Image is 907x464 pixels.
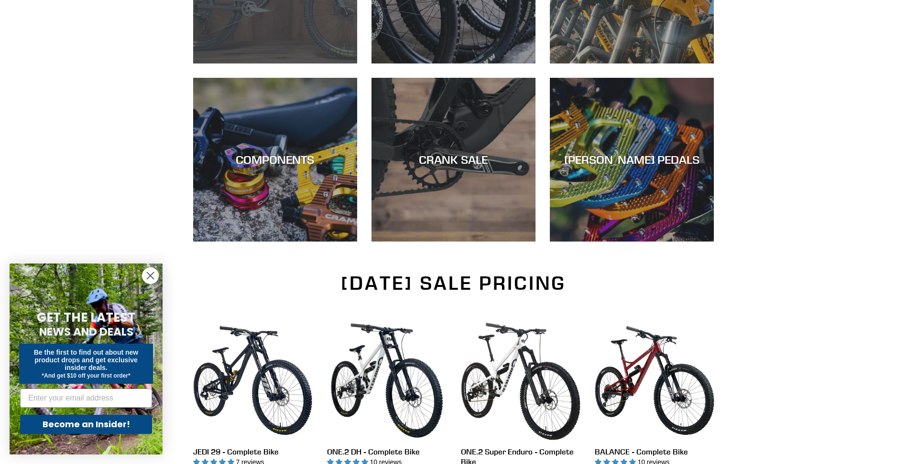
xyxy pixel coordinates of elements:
[20,415,152,434] button: Become an Insider!
[42,372,130,379] span: *And get $10 off your first order*
[37,309,135,326] span: GET THE LATEST
[20,389,152,408] input: Enter your email address
[193,153,357,167] div: COMPONENTS
[550,78,714,242] a: [PERSON_NAME] PEDALS
[142,267,159,284] button: Close dialog
[193,78,357,242] a: COMPONENTS
[372,153,535,167] div: CRANK SALE
[34,348,139,371] span: Be the first to find out about new product drops and get exclusive insider deals.
[550,153,714,167] div: [PERSON_NAME] PEDALS
[39,324,133,339] span: NEWS AND DEALS
[193,272,714,295] h2: [DATE] SALE PRICING
[372,78,535,242] a: CRANK SALE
